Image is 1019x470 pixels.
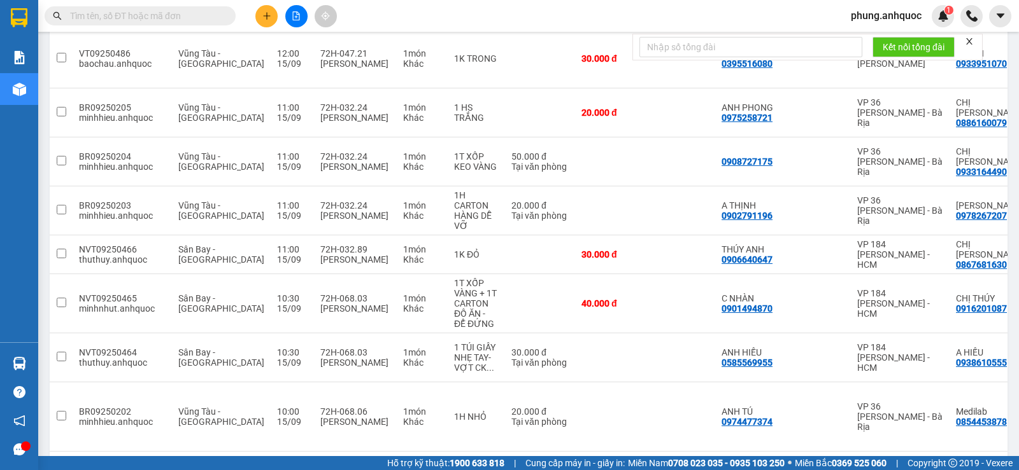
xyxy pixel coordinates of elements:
div: 72H-032.24 [320,102,390,113]
div: Khác [403,254,441,265]
span: Sân Bay - [GEOGRAPHIC_DATA] [178,347,264,368]
div: NVT09250464 [79,347,166,357]
div: 0867681630 [956,259,1007,270]
div: [PERSON_NAME] [320,357,390,368]
div: VP 184 [PERSON_NAME] - HCM [857,288,943,319]
div: 12:00 [277,48,308,59]
img: phone-icon [966,10,978,22]
div: 1 món [403,151,441,162]
span: file-add [292,11,301,20]
div: Khác [403,162,441,172]
div: Khác [403,303,441,314]
div: [PERSON_NAME] [320,211,390,221]
span: ⚪️ [788,460,792,466]
div: 1T XỐP KEO VÀNG [454,151,499,172]
img: warehouse-icon [13,83,26,96]
span: Hỗ trợ kỹ thuật: [387,456,504,470]
div: VP 36 [PERSON_NAME] - Bà Rịa [857,195,943,226]
div: VT09250486 [79,48,166,59]
div: 20.000 đ [581,107,645,118]
div: BR09250202 [79,406,166,417]
div: NHẸ TAY-VỢT CK SCB 15/9 [454,352,499,373]
span: Vũng Tàu - [GEOGRAPHIC_DATA] [178,48,264,69]
span: copyright [948,459,957,467]
div: 10:30 [277,293,308,303]
span: message [13,443,25,455]
div: A THỊNH [722,200,790,211]
span: aim [321,11,330,20]
div: 0908727175 [722,156,773,167]
div: [PERSON_NAME] [320,417,390,427]
strong: 0708 023 035 - 0935 103 250 [668,458,785,468]
input: Nhập số tổng đài [639,37,862,57]
div: BR09250203 [79,200,166,211]
div: BR09250205 [79,102,166,113]
div: Khác [403,113,441,123]
img: icon-new-feature [937,10,949,22]
div: 72H-068.06 [320,406,390,417]
div: 1 HS TRẮNG [454,102,499,123]
span: | [514,456,516,470]
div: ANH HIẾU [722,347,790,357]
button: Kết nối tổng đài [873,37,955,57]
div: 15/09 [277,162,308,172]
div: 30.000 đ [581,249,645,259]
div: VP 184 [PERSON_NAME] - HCM [857,342,943,373]
div: 20.000 đ [511,406,569,417]
div: NVT09250466 [79,244,166,254]
button: aim [315,5,337,27]
div: NVT09250465 [79,293,166,303]
div: 1 món [403,406,441,417]
div: 15/09 [277,303,308,314]
div: 0916201087 [956,303,1007,314]
div: 1 món [403,200,441,211]
div: 40.000 đ [581,298,645,308]
img: logo-vxr [11,8,27,27]
div: 0585569955 [722,357,773,368]
strong: 0369 525 060 [832,458,887,468]
div: 1K ĐỎ [454,249,499,259]
div: minhhieu.anhquoc [79,162,166,172]
span: Miền Bắc [795,456,887,470]
span: Kết nối tổng đài [883,40,944,54]
div: 11:00 [277,151,308,162]
div: 0933164490 [956,167,1007,177]
div: 10:00 [277,406,308,417]
div: Khác [403,211,441,221]
span: Vũng Tàu - [GEOGRAPHIC_DATA] [178,102,264,123]
div: 0854453878 [956,417,1007,427]
div: 1 món [403,102,441,113]
span: Cung cấp máy in - giấy in: [525,456,625,470]
div: HÀNG DỄ VỠ [454,211,499,231]
div: 0974477374 [722,417,773,427]
div: 72H-068.03 [320,293,390,303]
div: 0906640647 [722,254,773,265]
div: 0938610555 [956,357,1007,368]
div: 1 món [403,347,441,357]
div: 50.000 đ [511,151,569,162]
div: VP 184 [PERSON_NAME] - HCM [857,239,943,270]
div: Khác [403,59,441,69]
div: minhhieu.anhquoc [79,417,166,427]
div: Khác [403,417,441,427]
div: 1 TÚI GIẤY [454,342,499,352]
div: 15/09 [277,211,308,221]
div: 1 món [403,244,441,254]
div: [PERSON_NAME] [320,113,390,123]
div: 15/09 [277,357,308,368]
div: VP 36 [PERSON_NAME] - Bà Rịa [857,401,943,432]
div: 11:00 [277,102,308,113]
div: 1K TRONG [454,53,499,64]
span: Miền Nam [628,456,785,470]
div: thuthuy.anhquoc [79,254,166,265]
div: baochau.anhquoc [79,59,166,69]
div: VP 36 [PERSON_NAME] - Bà Rịa [857,97,943,128]
div: 72H-068.03 [320,347,390,357]
sup: 1 [944,6,953,15]
div: BR09250204 [79,151,166,162]
div: 72H-032.24 [320,200,390,211]
strong: 1900 633 818 [450,458,504,468]
div: [PERSON_NAME] [320,303,390,314]
div: VP 36 [PERSON_NAME] - Bà Rịa [857,146,943,177]
span: Vũng Tàu - [GEOGRAPHIC_DATA] [178,151,264,172]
